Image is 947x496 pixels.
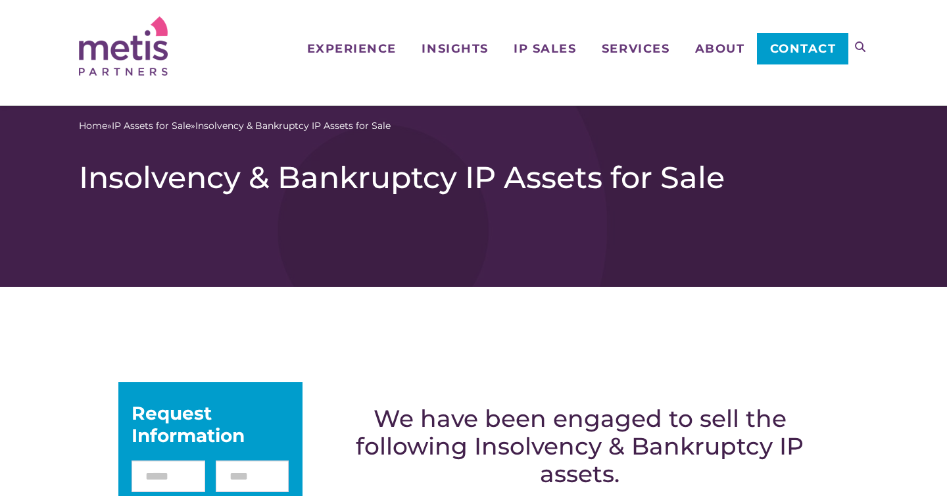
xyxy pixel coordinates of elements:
div: Request Information [132,402,289,447]
img: Metis Partners [79,16,168,76]
span: Services [602,43,669,55]
h1: Insolvency & Bankruptcy IP Assets for Sale [79,159,868,196]
a: IP Assets for Sale [112,119,191,133]
span: Insolvency & Bankruptcy IP Assets for Sale [195,119,391,133]
span: Experience [307,43,397,55]
span: Contact [770,43,837,55]
span: About [695,43,745,55]
a: Contact [757,33,848,64]
h2: We have been engaged to sell the following Insolvency & Bankruptcy IP assets. [354,405,806,487]
span: » » [79,119,391,133]
span: IP Sales [514,43,576,55]
a: Home [79,119,107,133]
span: Insights [422,43,488,55]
